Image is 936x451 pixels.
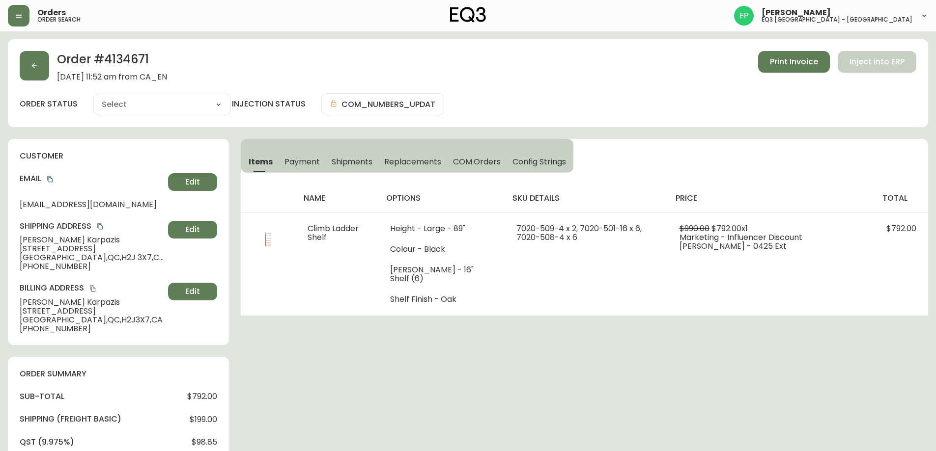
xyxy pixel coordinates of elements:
span: [STREET_ADDRESS] [20,307,164,316]
button: copy [95,221,105,231]
span: $990.00 [680,223,709,234]
span: [EMAIL_ADDRESS][DOMAIN_NAME] [20,200,164,209]
span: Edit [185,177,200,187]
h2: Order # 4134671 [57,51,167,73]
span: [STREET_ADDRESS] [20,244,164,253]
span: Edit [185,224,200,235]
h4: Email [20,173,164,184]
span: [GEOGRAPHIC_DATA] , QC , H2J3X7 , CA [20,316,164,324]
h4: Billing Address [20,283,164,293]
label: order status [20,99,78,109]
span: Orders [37,9,66,17]
span: [DATE] 11:52 am from CA_EN [57,73,167,81]
span: Climb Ladder Shelf [308,223,359,243]
li: [PERSON_NAME] - 16" Shelf (6) [390,265,493,283]
li: Colour - Black [390,245,493,254]
h4: injection status [232,99,306,109]
h5: eq3 [GEOGRAPHIC_DATA] - [GEOGRAPHIC_DATA] [762,17,912,23]
img: edb0eb29d4ff191ed42d19acdf48d771 [734,6,754,26]
h4: sub-total [20,391,64,402]
h4: name [304,193,370,204]
li: Height - Large - 89" [390,224,493,233]
span: $792.00 x 1 [711,223,748,234]
h4: options [386,193,497,204]
span: [GEOGRAPHIC_DATA] , QC , H2J 3X7 , CA [20,253,164,262]
span: Print Invoice [770,56,818,67]
img: logo [450,7,486,23]
span: $199.00 [190,415,217,424]
h5: order search [37,17,81,23]
img: 7020-CLIMB-400-1-ckmgjzpzu4pql0114oljrwzo6.jpg [253,224,284,256]
h4: Shipping ( Freight Basic ) [20,414,121,424]
h4: order summary [20,369,217,379]
span: Edit [185,286,200,297]
button: Edit [168,283,217,300]
span: Shipments [332,157,373,167]
span: 7020-509-4 x 2, 7020-501-16 x 6, 7020-508-4 x 6 [516,223,642,243]
span: [PERSON_NAME] [762,9,831,17]
h4: sku details [512,193,660,204]
span: COM Orders [453,157,501,167]
h4: qst (9.975%) [20,437,74,448]
span: Marketing - Influencer Discount [PERSON_NAME] - 0425 Ext [680,232,802,252]
button: copy [45,174,55,184]
span: Config Strings [512,157,566,167]
span: $792.00 [886,223,916,234]
h4: price [676,193,867,204]
span: Items [249,157,273,167]
button: Print Invoice [758,51,830,73]
button: copy [88,284,98,293]
span: [PERSON_NAME] Karpazis [20,236,164,244]
span: [PHONE_NUMBER] [20,324,164,333]
button: Edit [168,173,217,191]
span: [PHONE_NUMBER] [20,262,164,271]
span: [PERSON_NAME] Karpazis [20,298,164,307]
h4: Shipping Address [20,221,164,232]
li: Shelf Finish - Oak [390,295,493,304]
span: $98.85 [192,438,217,447]
span: Replacements [384,157,441,167]
button: Edit [168,221,217,239]
span: Payment [284,157,320,167]
h4: customer [20,151,217,161]
h4: total [882,193,920,204]
span: $792.00 [187,392,217,401]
